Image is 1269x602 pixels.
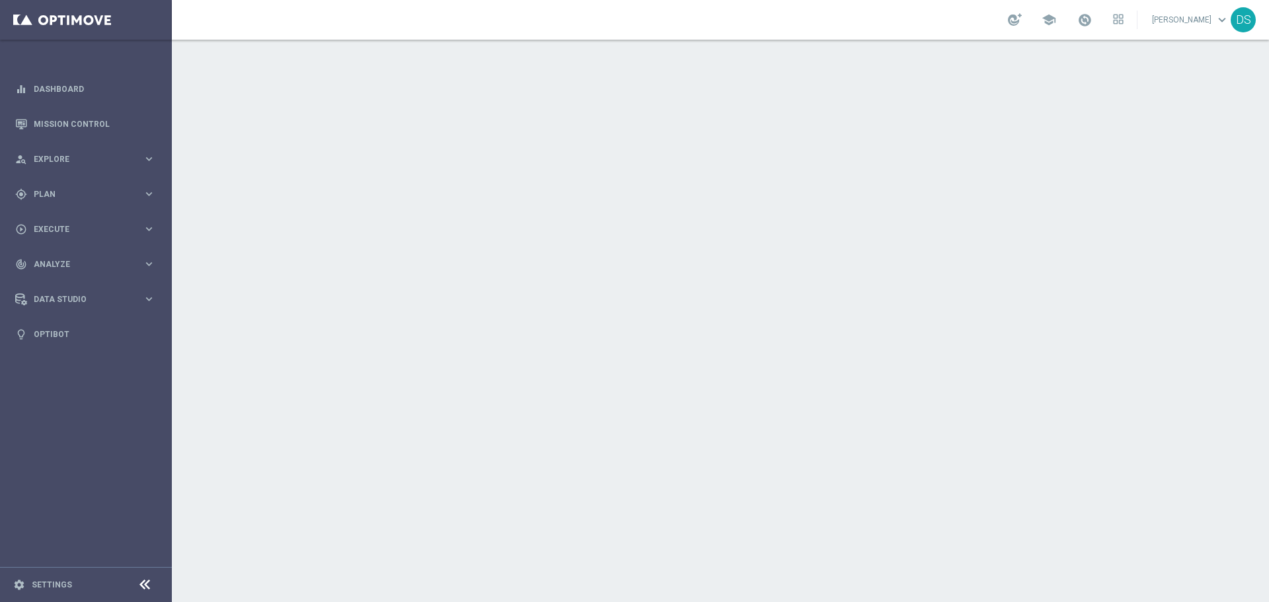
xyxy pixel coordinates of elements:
div: Optibot [15,317,155,352]
i: settings [13,579,25,591]
i: keyboard_arrow_right [143,223,155,235]
div: Explore [15,153,143,165]
i: track_changes [15,258,27,270]
a: Mission Control [34,106,155,141]
i: lightbulb [15,328,27,340]
span: keyboard_arrow_down [1215,13,1229,27]
button: track_changes Analyze keyboard_arrow_right [15,259,156,270]
button: lightbulb Optibot [15,329,156,340]
a: Dashboard [34,71,155,106]
a: Settings [32,581,72,589]
div: Data Studio [15,293,143,305]
div: Dashboard [15,71,155,106]
span: Plan [34,190,143,198]
i: gps_fixed [15,188,27,200]
span: Execute [34,225,143,233]
i: keyboard_arrow_right [143,188,155,200]
a: Optibot [34,317,155,352]
i: person_search [15,153,27,165]
div: Plan [15,188,143,200]
span: Data Studio [34,295,143,303]
div: Mission Control [15,106,155,141]
button: gps_fixed Plan keyboard_arrow_right [15,189,156,200]
i: keyboard_arrow_right [143,258,155,270]
i: equalizer [15,83,27,95]
button: person_search Explore keyboard_arrow_right [15,154,156,165]
button: equalizer Dashboard [15,84,156,94]
button: Mission Control [15,119,156,130]
span: Explore [34,155,143,163]
button: play_circle_outline Execute keyboard_arrow_right [15,224,156,235]
span: school [1042,13,1056,27]
div: Analyze [15,258,143,270]
div: DS [1231,7,1256,32]
i: keyboard_arrow_right [143,153,155,165]
i: play_circle_outline [15,223,27,235]
div: Execute [15,223,143,235]
a: [PERSON_NAME]keyboard_arrow_down [1151,10,1231,30]
button: Data Studio keyboard_arrow_right [15,294,156,305]
span: Analyze [34,260,143,268]
i: keyboard_arrow_right [143,293,155,305]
